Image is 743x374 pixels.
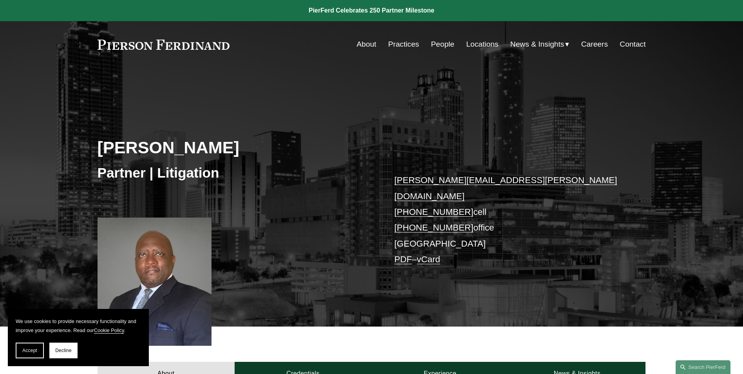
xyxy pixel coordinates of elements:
p: We use cookies to provide necessary functionality and improve your experience. Read our . [16,317,141,335]
a: Practices [388,37,419,52]
span: Accept [22,348,37,353]
a: Search this site [676,360,730,374]
span: Decline [55,348,72,353]
h2: [PERSON_NAME] [98,137,326,158]
p: cell office [GEOGRAPHIC_DATA] – [394,172,623,267]
a: [PHONE_NUMBER] [394,223,474,232]
a: [PHONE_NUMBER] [394,207,474,217]
a: About [357,37,376,52]
a: Careers [581,37,608,52]
span: News & Insights [510,38,564,51]
a: folder dropdown [510,37,569,52]
a: vCard [417,254,440,264]
a: [PERSON_NAME][EMAIL_ADDRESS][PERSON_NAME][DOMAIN_NAME] [394,175,617,201]
a: People [431,37,454,52]
button: Accept [16,343,44,358]
button: Decline [49,343,78,358]
a: PDF [394,254,412,264]
a: Cookie Policy [94,327,124,333]
h3: Partner | Litigation [98,164,326,182]
a: Locations [466,37,498,52]
section: Cookie banner [8,309,149,366]
a: Contact [620,37,645,52]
